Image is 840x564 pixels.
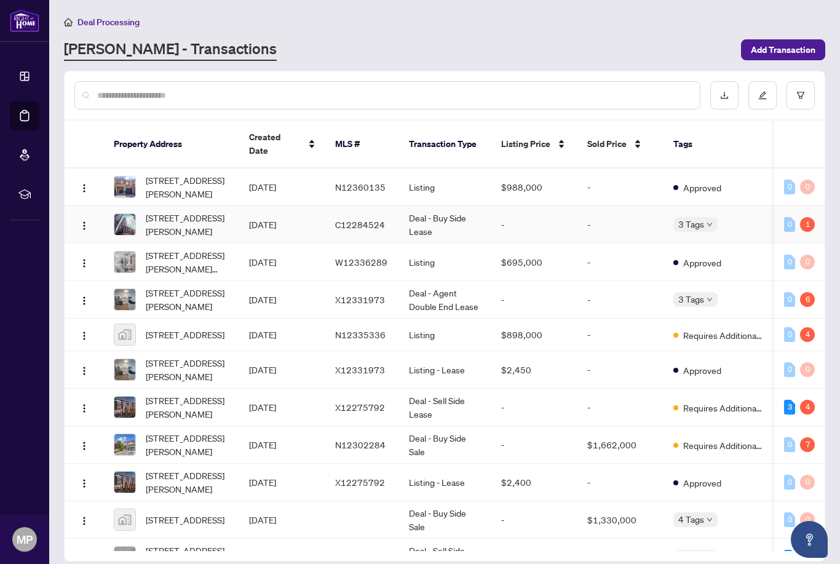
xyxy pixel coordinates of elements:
th: Transaction Type [399,121,491,169]
td: $1,662,000 [577,426,664,464]
div: 0 [784,255,795,269]
td: Deal - Buy Side Sale [399,501,491,539]
td: Deal - Buy Side Lease [399,206,491,244]
span: [DATE] [249,439,276,450]
span: Approved [683,476,721,490]
img: Logo [79,221,89,231]
button: Logo [74,472,94,492]
img: thumbnail-img [114,397,135,418]
span: - [501,219,504,230]
td: Deal - Sell Side Lease [399,389,491,426]
button: Logo [74,435,94,455]
span: Sold Price [587,137,627,151]
img: thumbnail-img [114,289,135,310]
span: [DATE] [249,256,276,268]
img: Logo [79,296,89,306]
img: thumbnail-img [114,214,135,235]
span: Listing Price [501,137,550,151]
span: Add Transaction [751,40,815,60]
img: Logo [79,479,89,488]
span: N12335336 [335,329,386,340]
span: W12336289 [335,256,387,268]
button: Logo [74,360,94,379]
div: 4 [800,400,815,415]
th: Listing Price [491,121,577,169]
img: thumbnail-img [114,472,135,493]
button: Add Transaction [741,39,825,60]
button: edit [748,81,777,109]
span: [DATE] [249,402,276,413]
span: down [707,296,713,303]
div: 0 [784,180,795,194]
span: Created Date [249,130,301,157]
span: 3 Tags [678,217,704,231]
span: down [707,221,713,228]
div: 0 [800,255,815,269]
div: 0 [784,292,795,307]
span: - [501,402,504,413]
span: - [501,439,504,450]
span: filter [796,91,805,100]
div: 6 [800,292,815,307]
td: - [577,206,664,244]
span: N12302284 [335,439,386,450]
span: - [501,514,504,525]
td: - [577,244,664,281]
span: MP [17,531,33,548]
img: logo [10,9,39,32]
div: 0 [784,362,795,377]
span: down [707,517,713,523]
img: Logo [79,516,89,526]
button: download [710,81,739,109]
span: [STREET_ADDRESS][PERSON_NAME] [146,356,229,383]
span: C12284524 [335,219,385,230]
td: - [577,389,664,426]
span: [DATE] [249,219,276,230]
th: Tags [664,121,773,169]
td: Listing [399,319,491,351]
th: Created Date [239,121,325,169]
div: 0 [784,475,795,490]
td: Listing - Lease [399,464,491,501]
div: 0 [784,437,795,452]
span: X12331973 [335,294,385,305]
span: [STREET_ADDRESS][PERSON_NAME] [146,173,229,201]
div: 0 [800,512,815,527]
button: filter [787,81,815,109]
span: 3 Tags [678,292,704,306]
div: 0 [784,217,795,232]
span: 3 Tags [678,550,704,564]
div: 0 [784,327,795,342]
span: X12275792 [335,477,385,488]
div: 7 [800,437,815,452]
span: - [501,294,504,305]
button: Logo [74,325,94,344]
img: thumbnail-img [114,324,135,345]
td: $1,330,000 [577,501,664,539]
span: [STREET_ADDRESS][PERSON_NAME] [146,394,229,421]
td: - [577,464,664,501]
img: Logo [79,366,89,376]
span: [DATE] [249,294,276,305]
span: Approved [683,181,721,194]
button: Logo [74,510,94,530]
span: edit [758,91,767,100]
span: $898,000 [501,329,542,340]
button: Open asap [791,521,828,558]
button: Logo [74,177,94,197]
span: [DATE] [249,477,276,488]
img: thumbnail-img [114,359,135,380]
img: Logo [79,183,89,193]
button: Logo [74,290,94,309]
span: $2,450 [501,364,531,375]
span: [DATE] [249,514,276,525]
span: [STREET_ADDRESS][PERSON_NAME][PERSON_NAME] [146,248,229,276]
td: - [577,319,664,351]
th: Sold Price [577,121,664,169]
span: [STREET_ADDRESS][PERSON_NAME] [146,469,229,496]
img: Logo [79,331,89,341]
td: - [577,281,664,319]
span: home [64,18,73,26]
button: Logo [74,252,94,272]
span: Requires Additional Docs [683,439,763,452]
